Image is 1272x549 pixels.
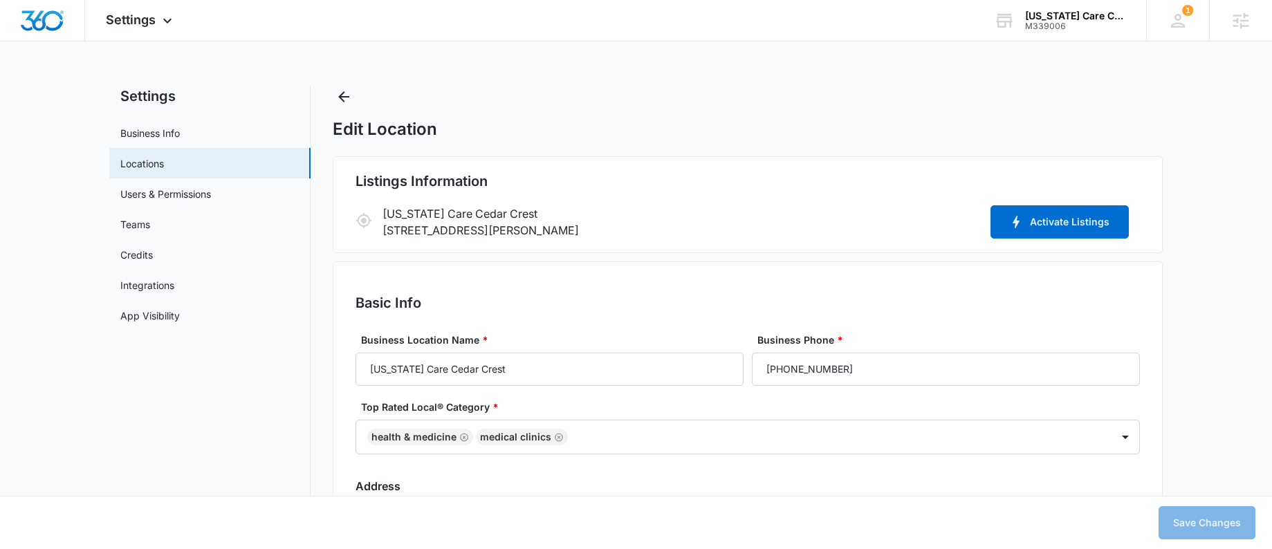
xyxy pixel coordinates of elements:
a: Integrations [120,278,174,292]
label: Business Location Name [361,333,749,347]
span: 1 [1182,5,1193,16]
h3: Address [356,478,1140,494]
h2: Settings [109,86,311,106]
div: Health & Medicine [371,432,457,442]
div: account name [1025,10,1126,21]
h2: Basic Info [356,292,1140,313]
a: Teams [120,217,150,232]
label: Business Phone [757,333,1145,347]
a: App Visibility [120,308,180,323]
h1: Edit Location [333,119,437,140]
div: Remove Medical Clinics [551,432,564,442]
div: notifications count [1182,5,1193,16]
button: Back [333,86,355,108]
h2: Listings Information [356,171,1140,192]
a: Credits [120,248,153,262]
a: Users & Permissions [120,187,211,201]
div: Remove Health & Medicine [457,432,469,442]
a: Business Info [120,126,180,140]
div: Medical Clinics [480,432,551,442]
div: account id [1025,21,1126,31]
button: Activate Listings [990,205,1129,239]
span: Settings [106,12,156,27]
label: Top Rated Local® Category [361,400,1145,414]
p: [STREET_ADDRESS][PERSON_NAME] [382,222,985,239]
p: [US_STATE] Care Cedar Crest [382,205,985,222]
a: Locations [120,156,164,171]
